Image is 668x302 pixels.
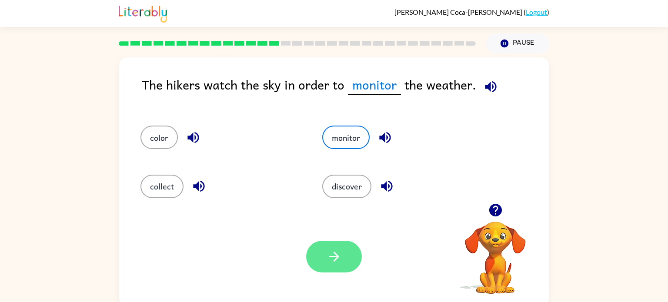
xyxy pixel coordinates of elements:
[394,8,549,16] div: ( )
[394,8,524,16] span: [PERSON_NAME] Coca-[PERSON_NAME]
[526,8,547,16] a: Logout
[322,126,370,149] button: monitor
[322,175,371,198] button: discover
[140,175,184,198] button: collect
[142,75,549,108] div: The hikers watch the sky in order to the weather.
[348,75,401,95] span: monitor
[119,3,167,23] img: Literably
[140,126,178,149] button: color
[486,33,549,53] button: Pause
[452,208,539,295] video: Your browser must support playing .mp4 files to use Literably. Please try using another browser.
